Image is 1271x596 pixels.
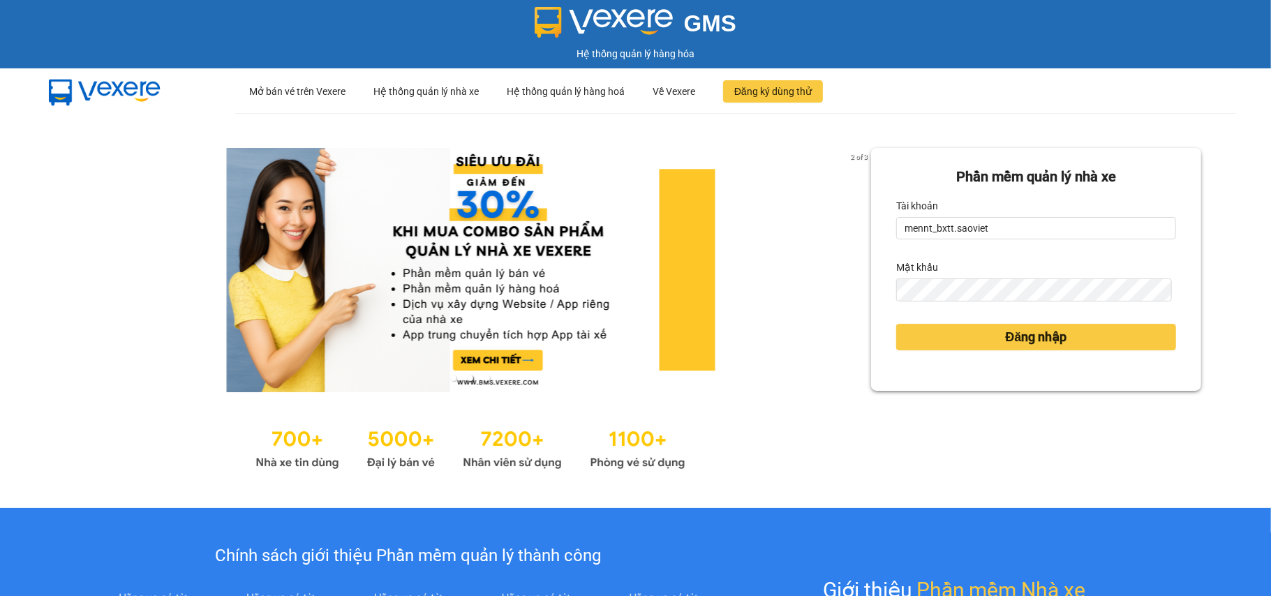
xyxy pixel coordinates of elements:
span: Đăng ký dùng thử [734,84,812,99]
img: mbUUG5Q.png [35,68,174,114]
button: previous slide / item [70,148,89,392]
img: Statistics.png [255,420,685,473]
div: Phần mềm quản lý nhà xe [896,166,1176,188]
div: Hệ thống quản lý hàng hóa [3,46,1268,61]
input: Tài khoản [896,217,1176,239]
input: Mật khẩu [896,278,1172,301]
label: Tài khoản [896,195,938,217]
div: Mở bán vé trên Vexere [249,69,345,114]
div: Hệ thống quản lý nhà xe [373,69,479,114]
img: logo 2 [535,7,673,38]
button: next slide / item [852,148,871,392]
li: slide item 1 [451,375,456,381]
span: GMS [684,10,736,36]
p: 2 of 3 [847,148,871,166]
button: Đăng nhập [896,324,1176,350]
li: slide item 2 [468,375,473,381]
div: Về Vexere [653,69,695,114]
label: Mật khẩu [896,256,938,278]
li: slide item 3 [484,375,490,381]
span: Đăng nhập [1006,327,1067,347]
div: Chính sách giới thiệu Phần mềm quản lý thành công [89,543,727,569]
button: Đăng ký dùng thử [723,80,823,103]
a: GMS [535,21,736,32]
div: Hệ thống quản lý hàng hoá [507,69,625,114]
